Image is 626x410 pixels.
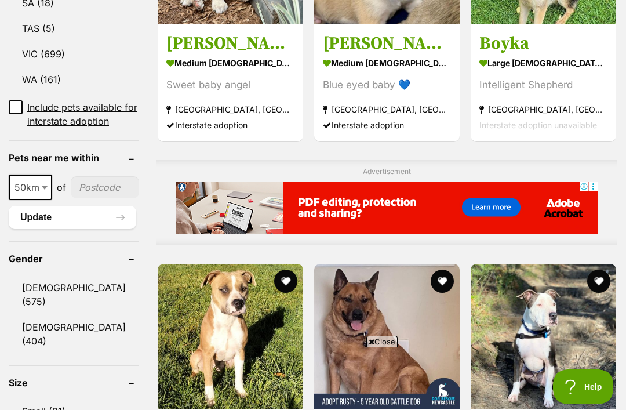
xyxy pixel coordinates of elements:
[314,264,460,409] img: Rusty - 5 Year Old Cattle Dog - Australian Cattle Dog
[9,206,136,229] button: Update
[587,270,610,293] button: favourite
[9,153,139,163] header: Pets near me within
[9,67,139,92] a: WA (161)
[27,100,139,128] span: Include pets available for interstate adoption
[166,117,294,133] div: Interstate adoption
[479,55,607,71] strong: large [DEMOGRAPHIC_DATA] Dog
[9,253,139,264] header: Gender
[9,175,52,200] span: 50km
[553,369,614,404] iframe: Help Scout Beacon - Open
[158,24,303,141] a: [PERSON_NAME] medium [DEMOGRAPHIC_DATA] Dog Sweet baby angel [GEOGRAPHIC_DATA], [GEOGRAPHIC_DATA]...
[166,101,294,117] strong: [GEOGRAPHIC_DATA], [GEOGRAPHIC_DATA]
[166,55,294,71] strong: medium [DEMOGRAPHIC_DATA] Dog
[479,77,607,93] div: Intelligent Shepherd
[431,270,454,293] button: favourite
[158,264,303,409] img: Nellie - Staffordshire Terrier Dog
[102,352,524,404] iframe: Advertisement
[166,32,294,55] h3: [PERSON_NAME]
[471,264,616,409] img: Nudge - American Staffordshire Terrier Dog
[166,77,294,93] div: Sweet baby angel
[323,55,451,71] strong: medium [DEMOGRAPHIC_DATA] Dog
[479,120,597,130] span: Interstate adoption unavailable
[57,180,66,194] span: of
[10,179,51,195] span: 50km
[366,336,398,347] span: Close
[479,101,607,117] strong: [GEOGRAPHIC_DATA], [GEOGRAPHIC_DATA]
[176,182,598,234] iframe: Advertisement
[479,32,607,55] h3: Boyka
[314,24,460,141] a: [PERSON_NAME] medium [DEMOGRAPHIC_DATA] Dog Blue eyed baby 💙 [GEOGRAPHIC_DATA], [GEOGRAPHIC_DATA]...
[9,275,139,314] a: [DEMOGRAPHIC_DATA] (575)
[156,160,617,245] div: Advertisement
[9,100,139,128] a: Include pets available for interstate adoption
[274,270,297,293] button: favourite
[9,16,139,41] a: TAS (5)
[9,42,139,66] a: VIC (699)
[323,101,451,117] strong: [GEOGRAPHIC_DATA], [GEOGRAPHIC_DATA]
[9,315,139,353] a: [DEMOGRAPHIC_DATA] (404)
[9,378,139,388] header: Size
[323,77,451,93] div: Blue eyed baby 💙
[471,24,616,141] a: Boyka large [DEMOGRAPHIC_DATA] Dog Intelligent Shepherd [GEOGRAPHIC_DATA], [GEOGRAPHIC_DATA] Inte...
[323,32,451,55] h3: [PERSON_NAME]
[71,176,139,198] input: postcode
[323,117,451,133] div: Interstate adoption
